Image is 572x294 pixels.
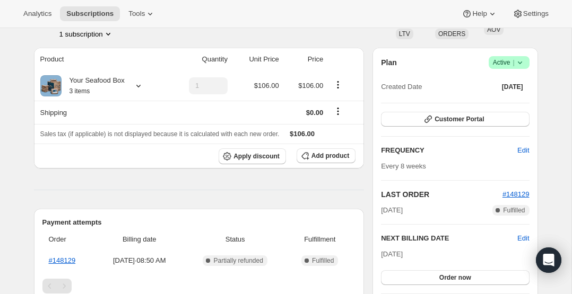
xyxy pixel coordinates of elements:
button: Analytics [17,6,58,21]
th: Quantity [167,48,231,71]
span: $106.00 [254,82,279,90]
span: Analytics [23,10,51,18]
span: Partially refunded [213,256,263,265]
span: Customer Portal [435,115,484,123]
button: Help [455,6,504,21]
span: LTV [399,30,410,38]
img: product img [40,75,62,96]
span: Created Date [381,82,422,92]
span: [DATE] [502,83,523,91]
button: Apply discount [219,148,286,164]
span: Active [493,57,525,68]
th: Shipping [34,101,167,124]
span: Fulfilled [503,206,525,215]
span: Fulfilled [312,256,334,265]
span: Settings [523,10,549,18]
h2: FREQUENCY [381,145,517,156]
button: Edit [511,142,535,159]
span: [DATE] · 08:50 AM [99,255,180,266]
span: $106.00 [298,82,323,90]
div: Your Seafood Box [62,75,125,96]
span: $0.00 [306,109,324,117]
button: Product actions [59,29,114,39]
a: #148129 [49,256,76,264]
span: $106.00 [290,130,315,138]
button: Subscriptions [60,6,120,21]
span: | [513,58,514,67]
h2: LAST ORDER [381,189,502,200]
span: Tools [128,10,145,18]
div: Open Intercom Messenger [536,247,561,273]
button: Order now [381,270,529,285]
th: Price [282,48,327,71]
button: Add product [297,148,356,163]
span: [DATE] [381,205,403,216]
button: Customer Portal [381,112,529,127]
nav: Pagination [42,279,356,293]
small: 3 items [70,87,90,95]
span: Status [186,234,284,245]
span: Billing date [99,234,180,245]
th: Order [42,228,96,251]
button: Tools [122,6,162,21]
span: Fulfillment [290,234,349,245]
h2: Payment attempts [42,217,356,228]
span: Edit [517,145,529,156]
span: AOV [487,26,500,33]
h2: Plan [381,57,397,68]
button: Edit [517,233,529,244]
button: Shipping actions [330,105,346,117]
button: [DATE] [496,79,530,94]
span: Apply discount [233,152,280,161]
h2: NEXT BILLING DATE [381,233,517,244]
span: Order now [439,273,471,282]
span: Every 8 weeks [381,162,426,170]
span: Sales tax (if applicable) is not displayed because it is calculated with each new order. [40,130,280,138]
button: Settings [506,6,555,21]
span: Help [472,10,487,18]
th: Product [34,48,167,71]
span: [DATE] [381,250,403,258]
button: #148129 [502,189,530,200]
button: Product actions [330,79,346,91]
a: #148129 [502,190,530,198]
span: Add product [311,152,349,160]
span: ORDERS [438,30,465,38]
span: Subscriptions [66,10,114,18]
th: Unit Price [231,48,282,71]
